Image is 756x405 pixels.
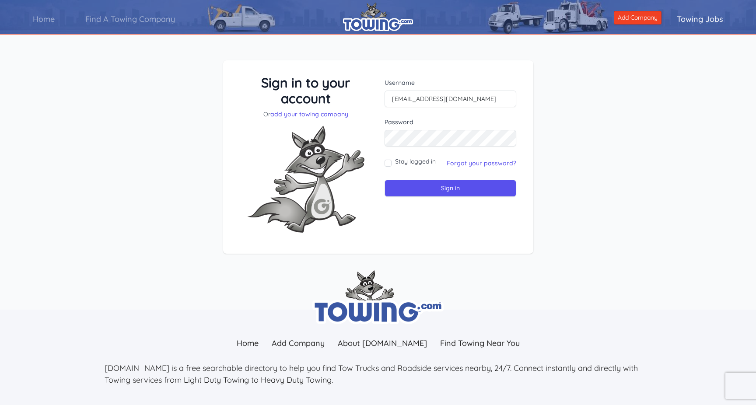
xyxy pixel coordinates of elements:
a: Home [17,7,70,31]
label: Stay logged in [395,157,436,166]
p: Or [240,110,372,119]
img: Fox-Excited.png [240,119,371,240]
img: logo.png [343,2,413,31]
a: add your towing company [270,110,348,118]
a: Towing Jobs [661,7,738,31]
a: About [DOMAIN_NAME] [331,334,434,353]
img: towing [312,270,444,324]
a: Add Company [614,11,661,24]
label: Password [385,118,516,126]
a: Home [230,334,265,353]
a: Find A Towing Company [70,7,190,31]
label: Username [385,78,516,87]
input: Sign in [385,180,516,197]
a: Add Company [265,334,331,353]
p: [DOMAIN_NAME] is a free searchable directory to help you find Tow Trucks and Roadside services ne... [105,362,651,386]
h3: Sign in to your account [240,75,372,106]
a: Find Towing Near You [434,334,526,353]
a: Forgot your password? [447,159,516,167]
